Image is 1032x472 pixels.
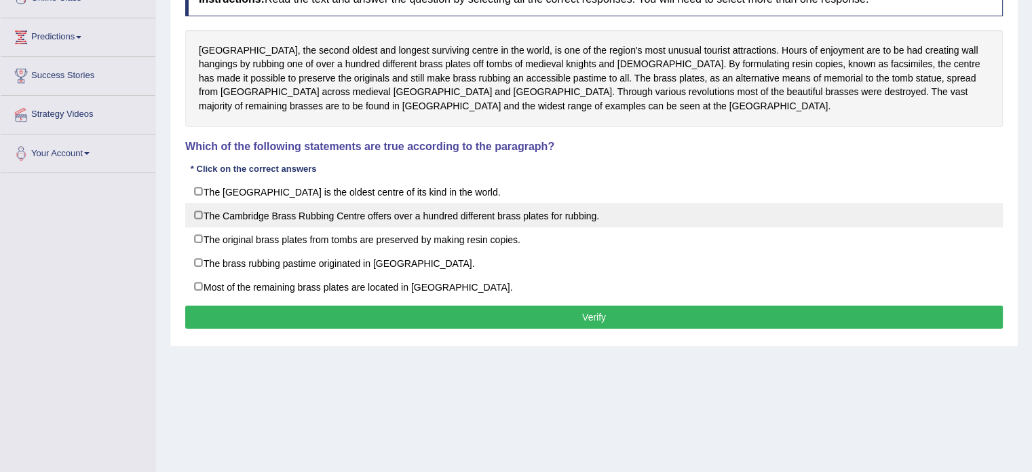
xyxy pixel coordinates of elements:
div: * Click on the correct answers [185,162,322,175]
a: Your Account [1,134,155,168]
a: Predictions [1,18,155,52]
label: Most of the remaining brass plates are located in [GEOGRAPHIC_DATA]. [185,274,1003,299]
h4: Which of the following statements are true according to the paragraph? [185,141,1003,153]
a: Success Stories [1,57,155,91]
label: The Cambridge Brass Rubbing Centre offers over a hundred different brass plates for rubbing. [185,203,1003,228]
div: [GEOGRAPHIC_DATA], the second oldest and longest surviving centre in the world, is one of the reg... [185,30,1003,127]
label: The brass rubbing pastime originated in [GEOGRAPHIC_DATA]. [185,251,1003,275]
a: Strategy Videos [1,96,155,130]
label: The original brass plates from tombs are preserved by making resin copies. [185,227,1003,251]
label: The [GEOGRAPHIC_DATA] is the oldest centre of its kind in the world. [185,179,1003,204]
button: Verify [185,306,1003,329]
